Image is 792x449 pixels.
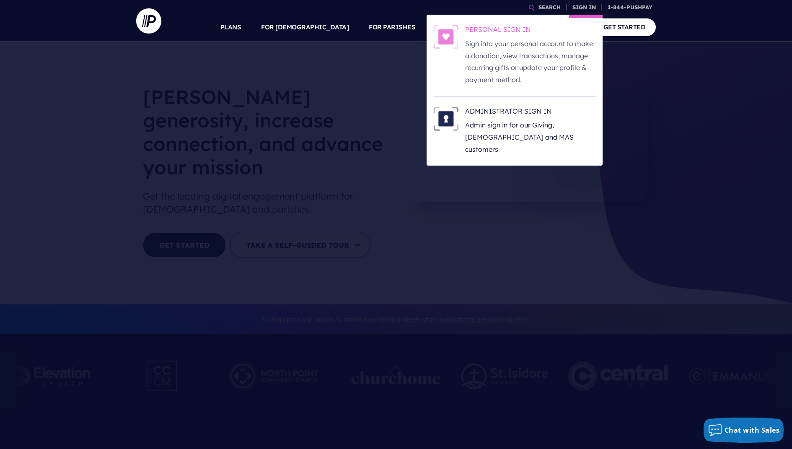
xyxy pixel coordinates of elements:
[220,13,241,42] a: PLANS
[465,106,596,119] h6: ADMINISTRATOR SIGN IN
[435,13,473,42] a: SOLUTIONS
[433,25,596,86] a: PERSONAL SIGN IN - Illustration PERSONAL SIGN IN Sign into your personal account to make a donati...
[369,13,415,42] a: FOR PARISHES
[465,119,596,155] p: Admin sign in for our Giving, [DEMOGRAPHIC_DATA] and MAS customers
[542,13,573,42] a: COMPANY
[261,13,349,42] a: FOR [DEMOGRAPHIC_DATA]
[593,18,656,36] a: GET STARTED
[433,106,458,131] img: ADMINISTRATOR SIGN IN - Illustration
[465,38,596,86] p: Sign into your personal account to make a donation, view transactions, manage recurring gifts or ...
[493,13,522,42] a: EXPLORE
[725,426,780,435] span: Chat with Sales
[465,25,596,37] h6: PERSONAL SIGN IN
[433,106,596,156] a: ADMINISTRATOR SIGN IN - Illustration ADMINISTRATOR SIGN IN Admin sign in for our Giving, [DEMOGRA...
[704,418,784,443] button: Chat with Sales
[433,25,458,49] img: PERSONAL SIGN IN - Illustration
